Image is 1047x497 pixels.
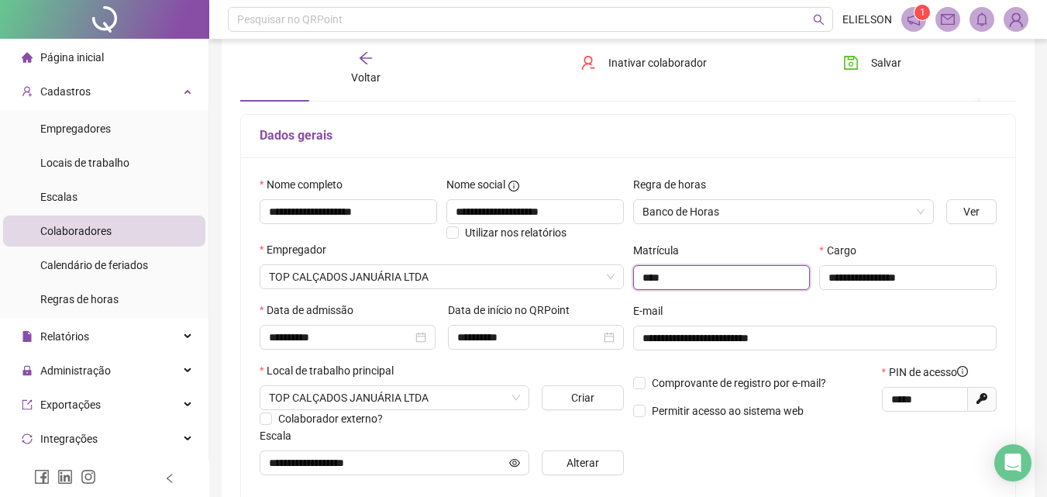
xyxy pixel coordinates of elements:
[907,12,921,26] span: notification
[269,265,615,288] span: TOP CALÇADOS JANUÁRIA LTDA
[260,126,997,145] h5: Dados gerais
[832,50,913,75] button: Salvar
[633,176,716,193] label: Regra de horas
[260,302,363,319] label: Data de admissão
[819,242,866,259] label: Cargo
[40,225,112,237] span: Colaboradores
[40,433,98,445] span: Integrações
[81,469,96,485] span: instagram
[164,473,175,484] span: left
[946,199,997,224] button: Ver
[22,433,33,444] span: sync
[40,157,129,169] span: Locais de trabalho
[22,331,33,342] span: file
[652,377,826,389] span: Comprovante de registro por e-mail?
[269,386,520,409] span: RUA CORONEL SERRAO, 43
[260,362,404,379] label: Local de trabalho principal
[963,203,980,220] span: Ver
[278,412,383,425] span: Colaborador externo?
[446,176,505,193] span: Nome social
[567,454,599,471] span: Alterar
[40,330,89,343] span: Relatórios
[22,52,33,63] span: home
[465,226,567,239] span: Utilizar nos relatórios
[40,123,111,135] span: Empregadores
[40,399,101,411] span: Exportações
[22,86,33,97] span: user-add
[509,457,520,468] span: eye
[40,51,104,64] span: Página inicial
[652,405,804,417] span: Permitir acesso ao sistema web
[980,66,1016,102] button: ellipsis
[914,5,930,20] sup: 1
[260,176,353,193] label: Nome completo
[642,200,925,223] span: Banco de Horas
[260,241,336,258] label: Empregador
[57,469,73,485] span: linkedin
[22,365,33,376] span: lock
[975,12,989,26] span: bell
[34,469,50,485] span: facebook
[843,55,859,71] span: save
[40,364,111,377] span: Administração
[571,389,594,406] span: Criar
[351,71,381,84] span: Voltar
[40,85,91,98] span: Cadastros
[813,14,825,26] span: search
[40,259,148,271] span: Calendário de feriados
[40,293,119,305] span: Regras de horas
[260,427,301,444] label: Escala
[22,399,33,410] span: export
[994,444,1032,481] div: Open Intercom Messenger
[542,450,623,475] button: Alterar
[358,50,374,66] span: arrow-left
[542,385,623,410] button: Criar
[633,242,689,259] label: Matrícula
[448,302,580,319] label: Data de início no QRPoint
[842,11,892,28] span: ELIELSON
[633,302,673,319] label: E-mail
[608,54,707,71] span: Inativar colaborador
[569,50,718,75] button: Inativar colaborador
[40,191,77,203] span: Escalas
[508,181,519,192] span: info-circle
[889,364,968,381] span: PIN de acesso
[1004,8,1028,31] img: 74058
[580,55,596,71] span: user-delete
[941,12,955,26] span: mail
[920,7,925,18] span: 1
[957,366,968,377] span: info-circle
[871,54,901,71] span: Salvar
